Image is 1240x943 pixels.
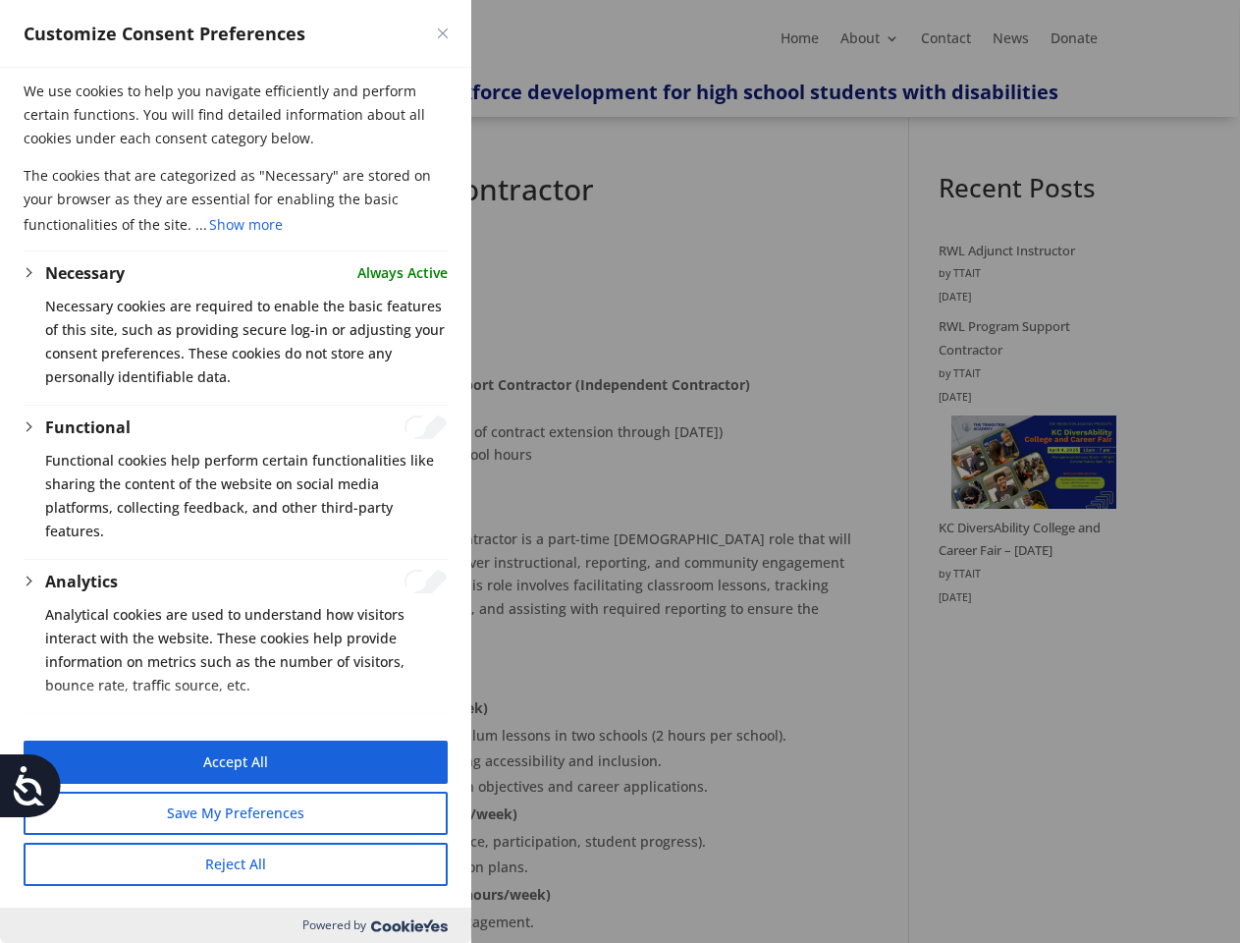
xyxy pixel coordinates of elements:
[438,28,448,38] img: Close
[45,261,125,285] button: Necessary
[207,211,285,239] button: Show more
[24,164,448,239] p: The cookies that are categorized as "Necessary" are stored on your browser as they are essential ...
[357,261,448,285] span: Always Active
[371,919,448,932] img: Cookieyes logo
[24,792,448,835] button: Save My Preferences
[24,22,305,45] span: Customize Consent Preferences
[45,416,131,439] button: Functional
[45,603,448,697] p: Analytical cookies are used to understand how visitors interact with the website. These cookies h...
[45,449,448,543] p: Functional cookies help perform certain functionalities like sharing the content of the website o...
[404,570,448,593] input: Enable Analytics
[24,741,448,784] button: Accept All
[24,80,448,164] p: We use cookies to help you navigate efficiently and perform certain functions. You will find deta...
[24,843,448,886] button: Reject All
[404,416,448,439] input: Enable Functional
[45,295,448,389] p: Necessary cookies are required to enable the basic features of this site, such as providing secur...
[45,570,118,593] button: Analytics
